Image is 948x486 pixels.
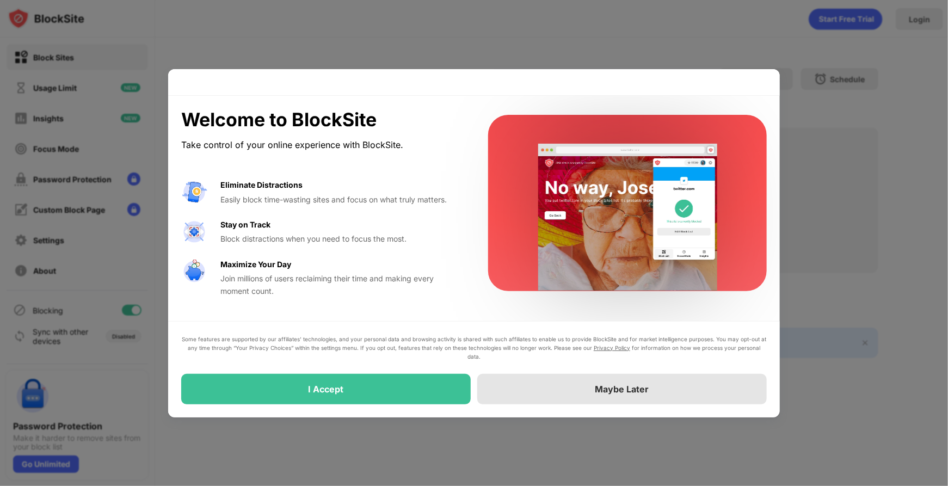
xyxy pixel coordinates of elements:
div: Join millions of users reclaiming their time and making every moment count. [220,273,462,297]
div: Some features are supported by our affiliates’ technologies, and your personal data and browsing ... [181,335,767,361]
img: value-focus.svg [181,219,207,245]
div: Easily block time-wasting sites and focus on what truly matters. [220,194,462,206]
div: Take control of your online experience with BlockSite. [181,137,462,153]
div: Maybe Later [595,384,649,395]
img: value-safe-time.svg [181,259,207,285]
div: Block distractions when you need to focus the most. [220,233,462,245]
div: I Accept [309,384,344,395]
img: value-avoid-distractions.svg [181,179,207,205]
div: Maximize Your Day [220,259,291,270]
a: Privacy Policy [594,344,630,351]
div: Eliminate Distractions [220,179,303,191]
div: Welcome to BlockSite [181,109,462,131]
div: Stay on Track [220,219,270,231]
